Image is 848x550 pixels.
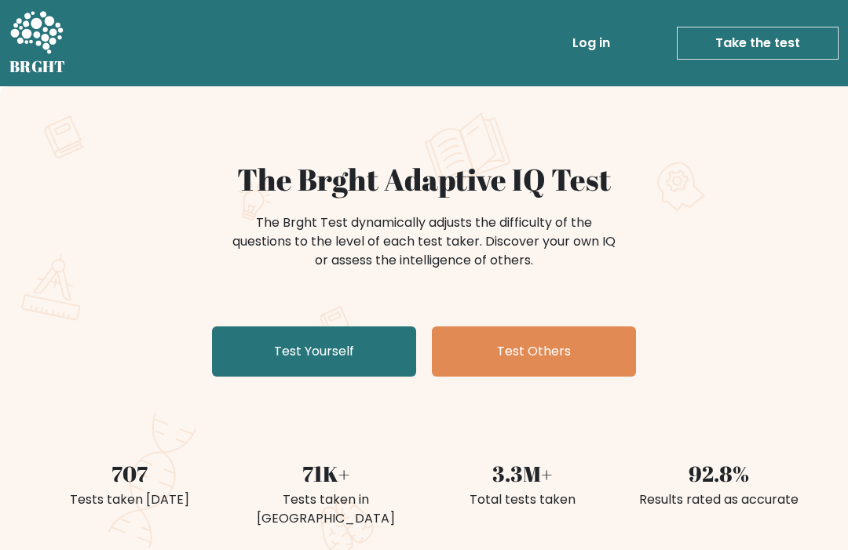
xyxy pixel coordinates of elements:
[630,490,807,509] div: Results rated as accurate
[237,490,415,528] div: Tests taken in [GEOGRAPHIC_DATA]
[566,27,616,59] a: Log in
[433,458,611,490] div: 3.3M+
[41,162,807,198] h1: The Brght Adaptive IQ Test
[433,490,611,509] div: Total tests taken
[630,458,807,490] div: 92.8%
[41,458,218,490] div: 707
[9,57,66,76] h5: BRGHT
[212,326,416,377] a: Test Yourself
[237,458,415,490] div: 71K+
[41,490,218,509] div: Tests taken [DATE]
[432,326,636,377] a: Test Others
[677,27,839,60] a: Take the test
[228,213,620,270] div: The Brght Test dynamically adjusts the difficulty of the questions to the level of each test take...
[9,6,66,80] a: BRGHT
